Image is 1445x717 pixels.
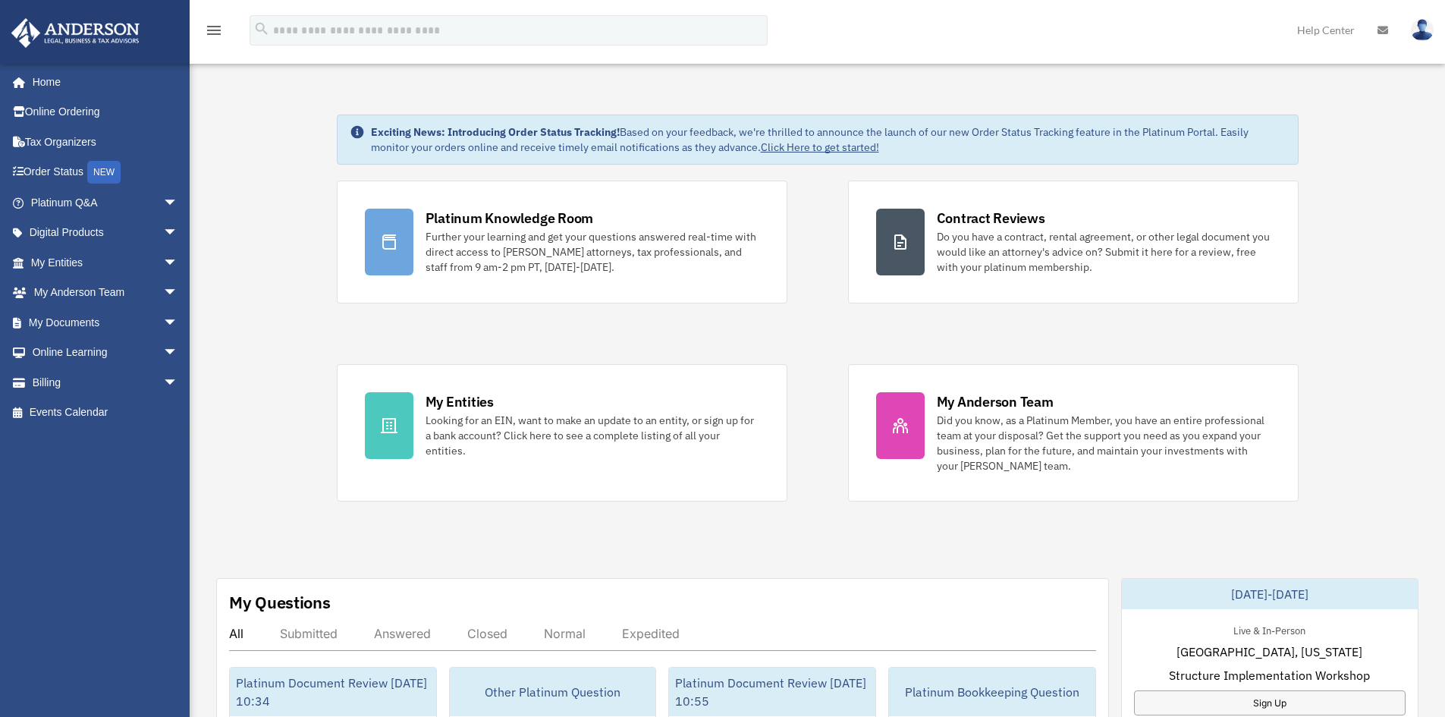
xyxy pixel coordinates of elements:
[1122,579,1418,609] div: [DATE]-[DATE]
[11,278,201,308] a: My Anderson Teamarrow_drop_down
[11,157,201,188] a: Order StatusNEW
[230,668,436,716] div: Platinum Document Review [DATE] 10:34
[371,124,1286,155] div: Based on your feedback, we're thrilled to announce the launch of our new Order Status Tracking fe...
[253,20,270,37] i: search
[1176,643,1362,661] span: [GEOGRAPHIC_DATA], [US_STATE]
[450,668,656,716] div: Other Platinum Question
[205,21,223,39] i: menu
[848,181,1299,303] a: Contract Reviews Do you have a contract, rental agreement, or other legal document you would like...
[205,27,223,39] a: menu
[11,367,201,398] a: Billingarrow_drop_down
[937,209,1045,228] div: Contract Reviews
[426,392,494,411] div: My Entities
[761,140,879,154] a: Click Here to get started!
[937,392,1054,411] div: My Anderson Team
[163,278,193,309] span: arrow_drop_down
[163,247,193,278] span: arrow_drop_down
[163,338,193,369] span: arrow_drop_down
[848,364,1299,502] a: My Anderson Team Did you know, as a Platinum Member, you have an entire professional team at your...
[11,307,201,338] a: My Documentsarrow_drop_down
[1169,666,1370,684] span: Structure Implementation Workshop
[163,307,193,338] span: arrow_drop_down
[467,626,507,641] div: Closed
[426,413,759,458] div: Looking for an EIN, want to make an update to an entity, or sign up for a bank account? Click her...
[669,668,875,716] div: Platinum Document Review [DATE] 10:55
[1221,621,1318,637] div: Live & In-Person
[163,187,193,219] span: arrow_drop_down
[337,181,787,303] a: Platinum Knowledge Room Further your learning and get your questions answered real-time with dire...
[11,97,201,127] a: Online Ordering
[937,229,1271,275] div: Do you have a contract, rental agreement, or other legal document you would like an attorney's ad...
[163,367,193,398] span: arrow_drop_down
[11,127,201,157] a: Tax Organizers
[622,626,680,641] div: Expedited
[426,229,759,275] div: Further your learning and get your questions answered real-time with direct access to [PERSON_NAM...
[371,125,620,139] strong: Exciting News: Introducing Order Status Tracking!
[11,398,201,428] a: Events Calendar
[11,187,201,218] a: Platinum Q&Aarrow_drop_down
[11,218,201,248] a: Digital Productsarrow_drop_down
[337,364,787,502] a: My Entities Looking for an EIN, want to make an update to an entity, or sign up for a bank accoun...
[7,18,144,48] img: Anderson Advisors Platinum Portal
[889,668,1095,716] div: Platinum Bookkeeping Question
[937,413,1271,473] div: Did you know, as a Platinum Member, you have an entire professional team at your disposal? Get th...
[229,591,331,614] div: My Questions
[280,626,338,641] div: Submitted
[1411,19,1434,41] img: User Pic
[426,209,594,228] div: Platinum Knowledge Room
[544,626,586,641] div: Normal
[11,67,193,97] a: Home
[374,626,431,641] div: Answered
[11,247,201,278] a: My Entitiesarrow_drop_down
[229,626,243,641] div: All
[1134,690,1406,715] a: Sign Up
[11,338,201,368] a: Online Learningarrow_drop_down
[163,218,193,249] span: arrow_drop_down
[87,161,121,184] div: NEW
